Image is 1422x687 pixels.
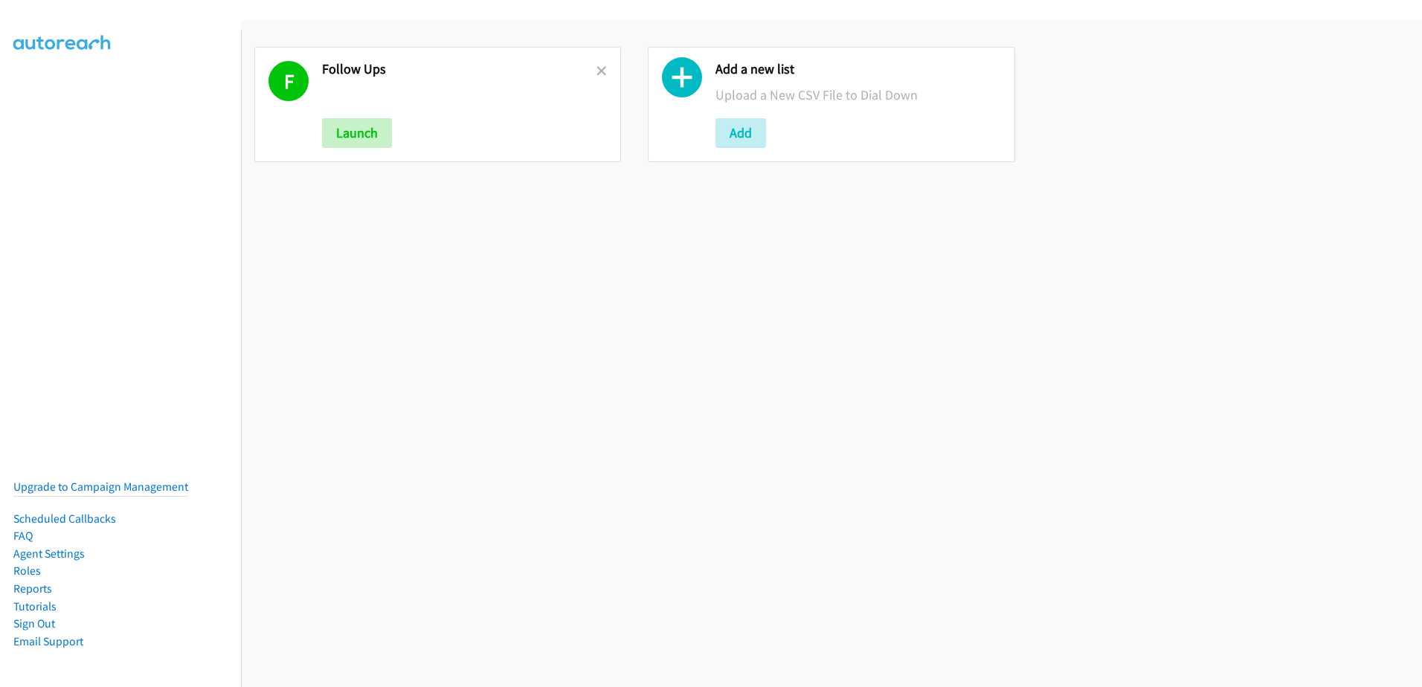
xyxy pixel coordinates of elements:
p: Upload a New CSV File to Dial Down [715,85,1000,105]
a: Roles [13,564,41,578]
button: Add [715,118,766,148]
h2: Add a new list [715,61,1000,78]
a: FAQ [13,529,33,543]
button: Launch [322,118,392,148]
a: Upgrade to Campaign Management [13,480,188,494]
a: Scheduled Callbacks [13,512,116,526]
a: Tutorials [13,599,57,613]
a: Email Support [13,634,83,648]
h1: F [268,61,309,101]
h2: Follow Ups [322,61,596,78]
a: Agent Settings [13,546,85,561]
a: Reports [13,581,52,596]
a: Sign Out [13,616,55,630]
